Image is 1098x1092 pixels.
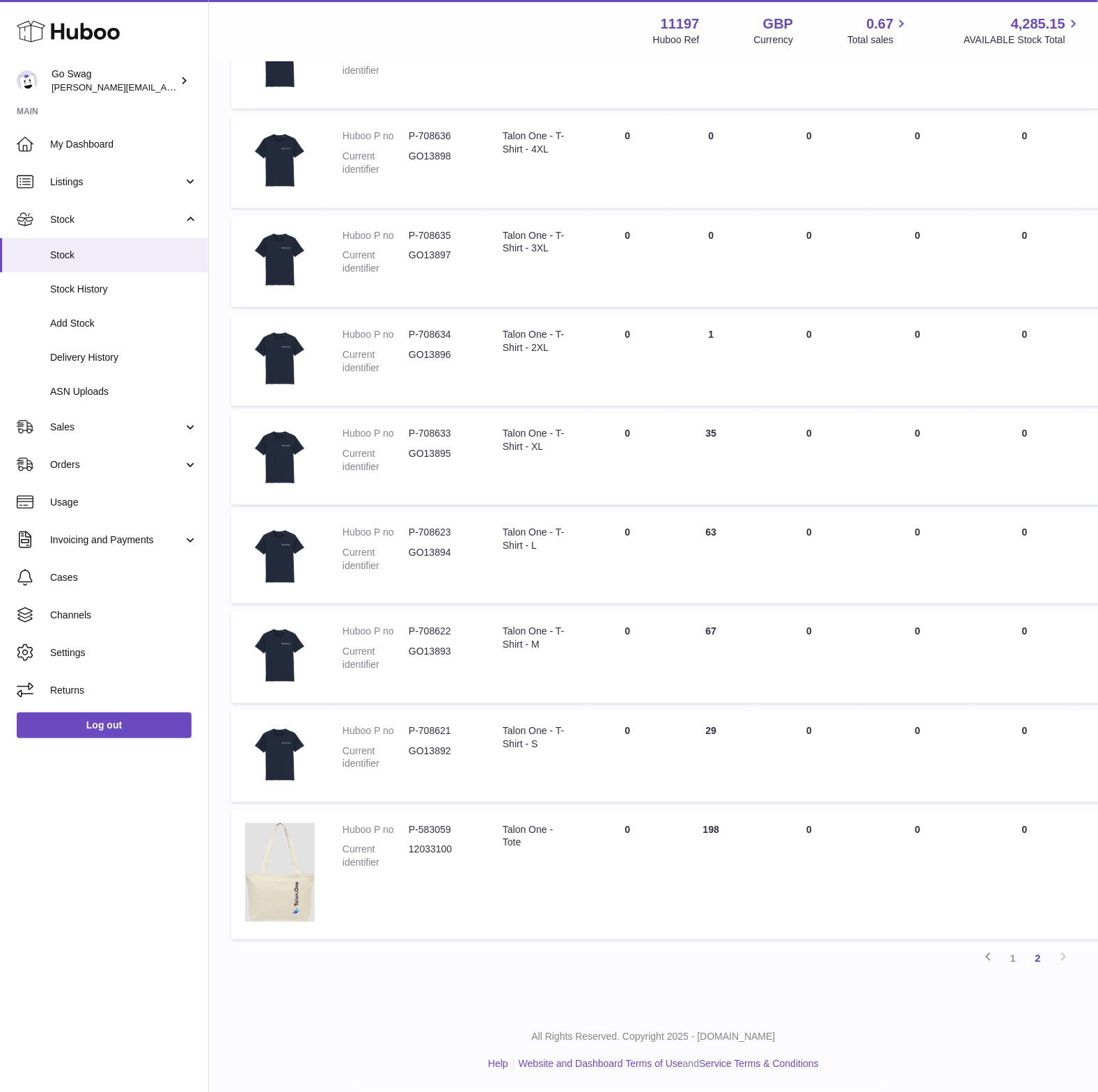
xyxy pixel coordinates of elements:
td: 0 [669,215,753,307]
dd: P-708621 [409,724,475,738]
td: 35 [669,413,753,505]
div: Talon One - T-Shirt - 2XL [503,328,572,354]
span: Stock [50,213,183,226]
td: 0 [586,116,669,208]
td: 0 [586,710,669,802]
span: 0 [1022,130,1028,141]
div: Talon One - Tote [503,823,572,850]
div: Talon One - T-Shirt - XL [503,427,572,453]
td: 0 [865,413,970,505]
dd: P-708634 [409,328,475,341]
dt: Current identifier [343,843,409,870]
a: Website and Dashboard Terms of Use [519,1059,683,1070]
div: Talon One - T-Shirt - M [503,625,572,651]
span: 0 [1022,824,1028,835]
div: Talon One - T-Shirt - L [503,526,572,552]
td: 0 [586,215,669,307]
dt: Huboo P no [343,625,409,638]
div: Huboo Ref [653,33,700,47]
a: 4,285.15 AVAILABLE Stock Total [964,15,1081,47]
span: Cases [50,571,198,584]
span: Stock [50,249,198,262]
dd: GO13898 [409,150,475,176]
td: 0 [753,116,865,208]
dd: 12033100 [409,843,475,870]
img: product image [245,229,315,290]
td: 0 [753,710,865,802]
dd: P-708622 [409,625,475,638]
strong: 11197 [661,15,700,33]
dt: Huboo P no [343,328,409,341]
span: Returns [50,684,198,697]
dt: Current identifier [343,348,409,375]
dt: Current identifier [343,51,409,77]
td: 63 [669,512,753,604]
dt: Huboo P no [343,526,409,539]
dd: P-708635 [409,229,475,242]
td: 0 [669,17,753,109]
td: 0 [586,512,669,604]
td: 0 [753,809,865,939]
img: leigh@goswag.com [17,70,38,91]
td: 0 [865,809,970,939]
a: 1 [1001,946,1026,972]
span: 0 [1022,625,1028,637]
strong: GBP [763,15,793,33]
img: product image [245,724,315,785]
td: 67 [669,611,753,703]
span: 0 [1022,230,1028,241]
span: AVAILABLE Stock Total [964,33,1081,47]
td: 0 [865,611,970,703]
a: Log out [17,712,191,738]
span: Stock History [50,283,198,296]
dd: GO13899 [409,51,475,77]
span: 0 [1022,428,1028,439]
span: Orders [50,458,183,471]
dd: P-583059 [409,823,475,836]
span: 4,285.15 [1011,15,1065,33]
td: 198 [669,809,753,939]
span: 0.67 [867,15,894,33]
td: 0 [753,314,865,406]
span: Usage [50,496,198,509]
td: 0 [865,512,970,604]
span: 0 [1022,725,1028,736]
td: 0 [753,215,865,307]
dd: GO13896 [409,348,475,375]
div: Talon One - T-Shirt - S [503,724,572,751]
div: Talon One - T-Shirt - 3XL [503,229,572,256]
dt: Huboo P no [343,229,409,242]
td: 0 [865,17,970,109]
dt: Current identifier [343,447,409,474]
span: ASN Uploads [50,385,198,398]
dt: Current identifier [343,546,409,572]
img: product image [245,427,315,487]
dt: Current identifier [343,249,409,275]
span: Total sales [847,33,909,47]
span: Invoicing and Payments [50,533,183,547]
span: [PERSON_NAME][EMAIL_ADDRESS][DOMAIN_NAME] [52,81,279,93]
li: and [514,1058,819,1071]
span: Add Stock [50,317,198,330]
p: All Rights Reserved. Copyright 2025 - [DOMAIN_NAME] [220,1031,1087,1044]
td: 0 [865,314,970,406]
div: Talon One - T-Shirt - 4XL [503,130,572,156]
span: 0 [1022,526,1028,538]
dd: P-708623 [409,526,475,539]
span: Delivery History [50,351,198,364]
dd: GO13897 [409,249,475,275]
dd: P-708633 [409,427,475,440]
span: Settings [50,646,198,660]
img: product image [245,823,315,922]
td: 29 [669,710,753,802]
dd: GO13895 [409,447,475,474]
dd: GO13893 [409,645,475,671]
span: Sales [50,421,183,434]
dt: Current identifier [343,744,409,771]
dt: Current identifier [343,150,409,176]
td: 0 [865,116,970,208]
div: Go Swag [52,68,177,94]
dt: Huboo P no [343,130,409,143]
dt: Huboo P no [343,724,409,738]
td: 0 [669,116,753,208]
